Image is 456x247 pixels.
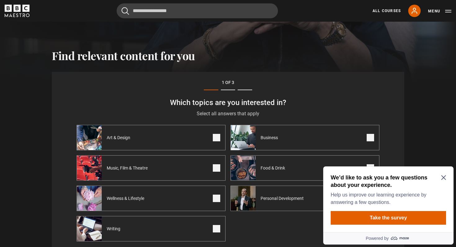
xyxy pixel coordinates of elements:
span: Personal Development [256,195,311,201]
svg: BBC Maestro [5,5,29,17]
span: Music, Film & Theatre [102,165,155,171]
span: Wellness & Lifestyle [102,195,152,201]
div: Optional study invitation [2,2,133,81]
p: Help us improve our learning experience by answering a few questions. [10,27,123,42]
span: Business [256,135,285,141]
span: Writing [102,226,128,232]
h2: We’d like to ask you a few questions about your experience. [10,10,123,25]
h2: Find relevant content for you [52,49,404,62]
p: Select all answers that apply [77,110,379,117]
button: Close Maze Prompt [120,11,125,16]
h3: Which topics are you interested in? [77,98,379,108]
a: All Courses [373,8,401,14]
input: Search [117,3,278,18]
p: 1 of 3 [77,79,379,86]
button: Toggle navigation [428,8,451,14]
span: Art & Design [102,135,138,141]
a: Powered by maze [2,68,133,81]
span: Food & Drink [256,165,293,171]
button: Submit the search query [122,7,129,15]
button: Take the survey [10,47,125,61]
